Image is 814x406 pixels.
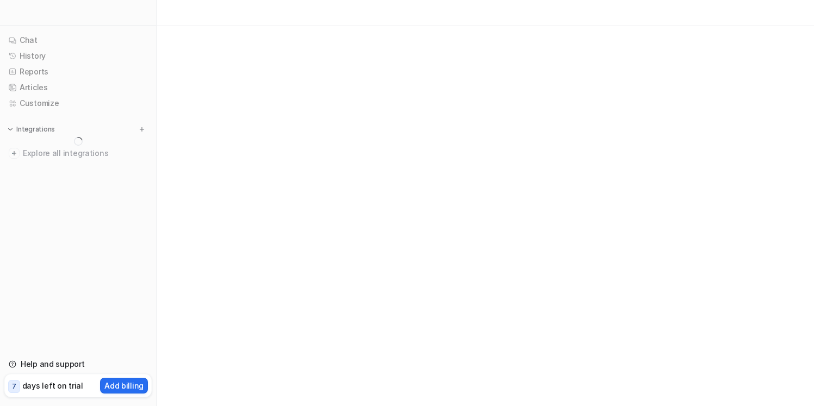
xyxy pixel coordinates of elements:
a: Chat [4,33,152,48]
img: menu_add.svg [138,126,146,133]
p: Integrations [16,125,55,134]
button: Add billing [100,378,148,393]
a: Articles [4,80,152,95]
img: expand menu [7,126,14,133]
p: Add billing [104,380,144,391]
span: Explore all integrations [23,145,147,162]
a: History [4,48,152,64]
a: Help and support [4,357,152,372]
a: Explore all integrations [4,146,152,161]
a: Customize [4,96,152,111]
img: explore all integrations [9,148,20,159]
p: days left on trial [22,380,83,391]
button: Integrations [4,124,58,135]
p: 7 [12,382,16,391]
a: Reports [4,64,152,79]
